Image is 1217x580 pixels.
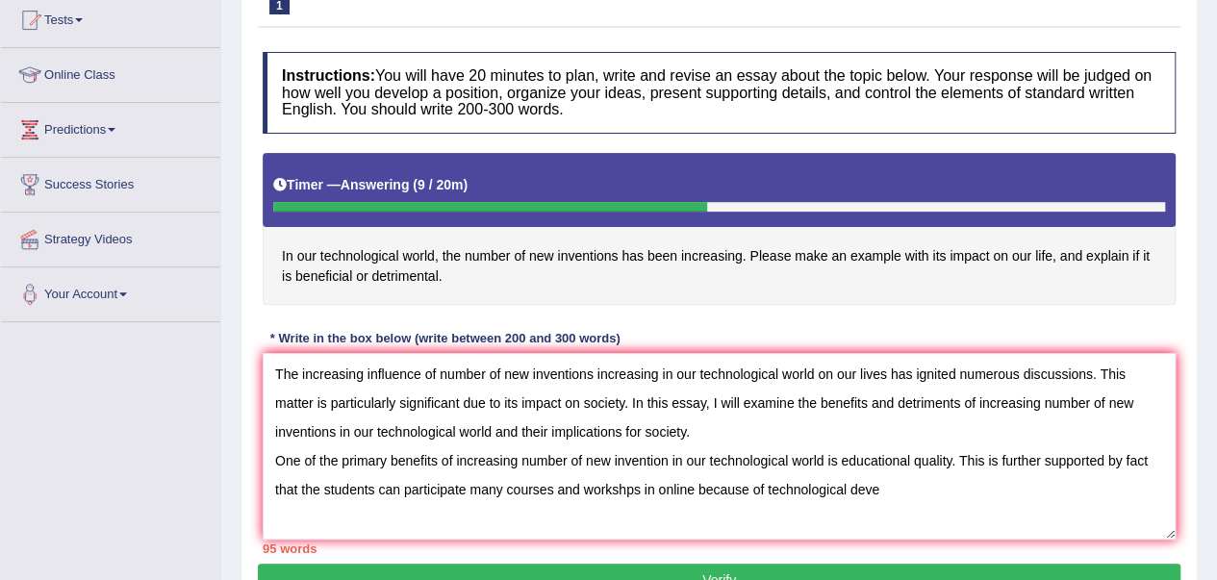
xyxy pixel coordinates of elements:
[263,329,627,347] div: * Write in the box below (write between 200 and 300 words)
[282,67,375,84] b: Instructions:
[263,52,1176,134] h4: You will have 20 minutes to plan, write and revise an essay about the topic below. Your response ...
[418,177,463,192] b: 9 / 20m
[263,540,1176,558] div: 95 words
[263,153,1176,306] h4: In our technological world, the number of new inventions has been increasing. Please make an exam...
[1,267,220,315] a: Your Account
[1,213,220,261] a: Strategy Videos
[1,158,220,206] a: Success Stories
[1,103,220,151] a: Predictions
[341,177,410,192] b: Answering
[463,177,468,192] b: )
[1,48,220,96] a: Online Class
[413,177,418,192] b: (
[273,178,468,192] h5: Timer —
